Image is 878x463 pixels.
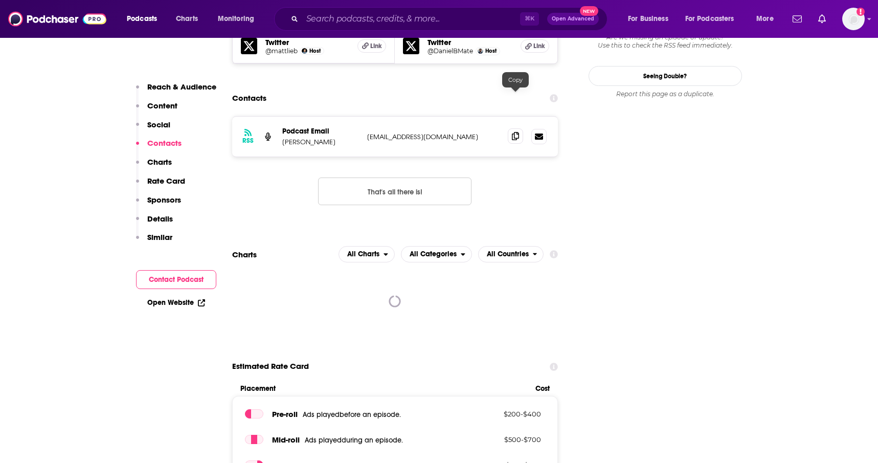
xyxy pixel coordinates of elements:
h2: Categories [401,246,472,262]
p: Social [147,120,170,129]
a: @DanielBMate [427,47,473,55]
p: Similar [147,232,172,242]
button: open menu [749,11,786,27]
button: open menu [339,246,395,262]
a: @mattlieb [265,47,298,55]
span: Podcasts [127,12,157,26]
div: Copy [502,72,529,87]
p: Charts [147,157,172,167]
p: Rate Card [147,176,185,186]
a: Open Website [147,298,205,307]
p: Podcast Email [282,127,359,136]
p: Contacts [147,138,182,148]
span: Link [370,42,382,50]
button: Sponsors [136,195,181,214]
span: Mid -roll [272,435,300,445]
button: open menu [120,11,170,27]
img: User Profile [842,8,865,30]
button: Show profile menu [842,8,865,30]
a: Link [357,39,386,53]
div: Search podcasts, credits, & more... [284,7,617,31]
a: Charts [169,11,204,27]
span: New [580,6,598,16]
button: Open AdvancedNew [547,13,599,25]
span: Ads played during an episode . [305,436,403,445]
button: open menu [621,11,681,27]
img: Daniel Maté [478,48,483,54]
button: open menu [679,11,749,27]
button: Social [136,120,170,139]
button: Contacts [136,138,182,157]
div: Are we missing an episode or update? Use this to check the RSS feed immediately. [589,33,742,50]
span: Host [309,48,321,54]
p: [PERSON_NAME] [282,138,359,146]
button: Rate Card [136,176,185,195]
a: Seeing Double? [589,66,742,86]
button: Similar [136,232,172,251]
span: Monitoring [218,12,254,26]
button: open menu [401,246,472,262]
span: Cost [535,384,550,393]
a: Show notifications dropdown [814,10,830,28]
span: For Podcasters [685,12,734,26]
p: Content [147,101,177,111]
div: Report this page as a duplicate. [589,90,742,98]
span: Logged in as LornaG [842,8,865,30]
h2: Contacts [232,89,266,108]
span: Placement [240,384,527,393]
h2: Charts [232,250,257,259]
span: Link [533,42,545,50]
p: Reach & Audience [147,82,216,92]
span: All Countries [487,251,529,258]
input: Search podcasts, credits, & more... [302,11,520,27]
button: Contact Podcast [136,270,216,289]
h2: Platforms [339,246,395,262]
p: [EMAIL_ADDRESS][DOMAIN_NAME] [367,133,500,141]
h5: Twitter [265,37,350,47]
button: Content [136,101,177,120]
span: Charts [176,12,198,26]
p: Sponsors [147,195,181,205]
p: $ 200 - $ 400 [475,410,541,418]
img: Podchaser - Follow, Share and Rate Podcasts [8,9,106,29]
h3: RSS [242,137,254,145]
h2: Countries [478,246,544,262]
button: open menu [478,246,544,262]
a: Show notifications dropdown [789,10,806,28]
button: Nothing here. [318,178,471,205]
img: Matt Lieb [302,48,307,54]
span: Ads played before an episode . [303,410,401,419]
button: Charts [136,157,172,176]
span: Estimated Rate Card [232,357,309,376]
button: Reach & Audience [136,82,216,101]
button: open menu [211,11,267,27]
span: ⌘ K [520,12,539,26]
span: Open Advanced [552,16,594,21]
span: Host [485,48,497,54]
p: $ 500 - $ 700 [475,435,541,444]
button: Details [136,214,173,233]
span: For Business [628,12,668,26]
span: All Charts [347,251,379,258]
span: All Categories [410,251,457,258]
span: More [756,12,774,26]
p: Details [147,214,173,224]
svg: Add a profile image [857,8,865,16]
a: Link [521,39,549,53]
span: Pre -roll [272,409,298,419]
h5: Twitter [427,37,512,47]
